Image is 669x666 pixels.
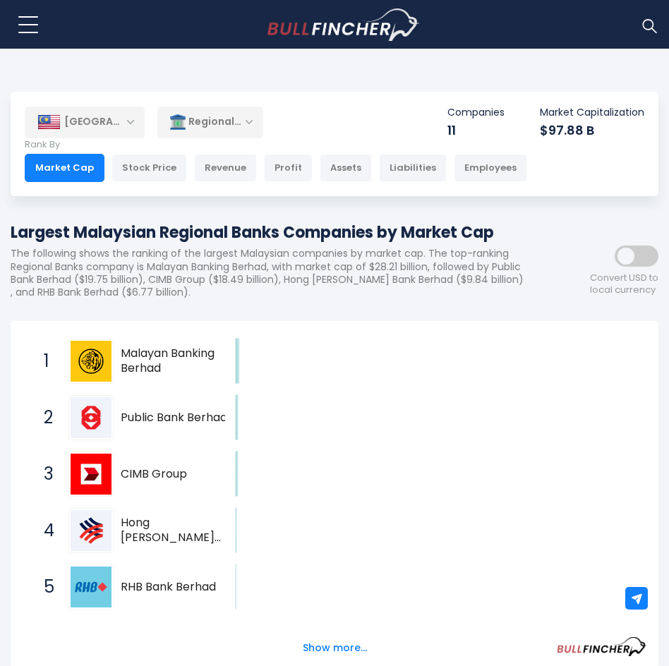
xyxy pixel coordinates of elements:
[37,519,51,543] span: 4
[37,406,51,430] span: 2
[121,516,227,545] span: Hong [PERSON_NAME] Bank Berhad
[267,8,420,41] img: Bullfincher logo
[11,247,531,298] p: The following shows the ranking of the largest Malaysian companies by market cap. The top-ranking...
[71,510,111,551] img: Hong Leong Bank Berhad
[71,567,111,607] img: RHB Bank Berhad
[71,454,111,495] img: CIMB Group
[320,154,372,182] div: Assets
[25,107,145,138] div: [GEOGRAPHIC_DATA]
[157,106,263,138] div: Regional Banks
[37,349,51,373] span: 1
[540,106,644,119] p: Market Capitalization
[264,154,313,182] div: Profit
[11,221,531,244] h1: Largest Malaysian Regional Banks Companies by Market Cap
[447,106,505,119] p: Companies
[37,462,51,486] span: 3
[121,467,227,482] span: CIMB Group
[71,397,111,438] img: Public Bank Berhad
[71,341,111,382] img: Malayan Banking Berhad
[447,122,505,138] div: 11
[121,346,227,376] span: Malayan Banking Berhad
[121,411,227,425] span: Public Bank Berhad
[540,122,644,138] div: $97.88 B
[379,154,447,182] div: Liabilities
[121,580,227,595] span: RHB Bank Berhad
[37,575,51,599] span: 5
[294,636,375,660] button: Show more...
[454,154,527,182] div: Employees
[25,139,527,151] p: Rank By
[267,8,419,41] a: Go to homepage
[25,154,104,182] div: Market Cap
[194,154,257,182] div: Revenue
[590,272,658,296] span: Convert USD to local currency
[111,154,187,182] div: Stock Price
